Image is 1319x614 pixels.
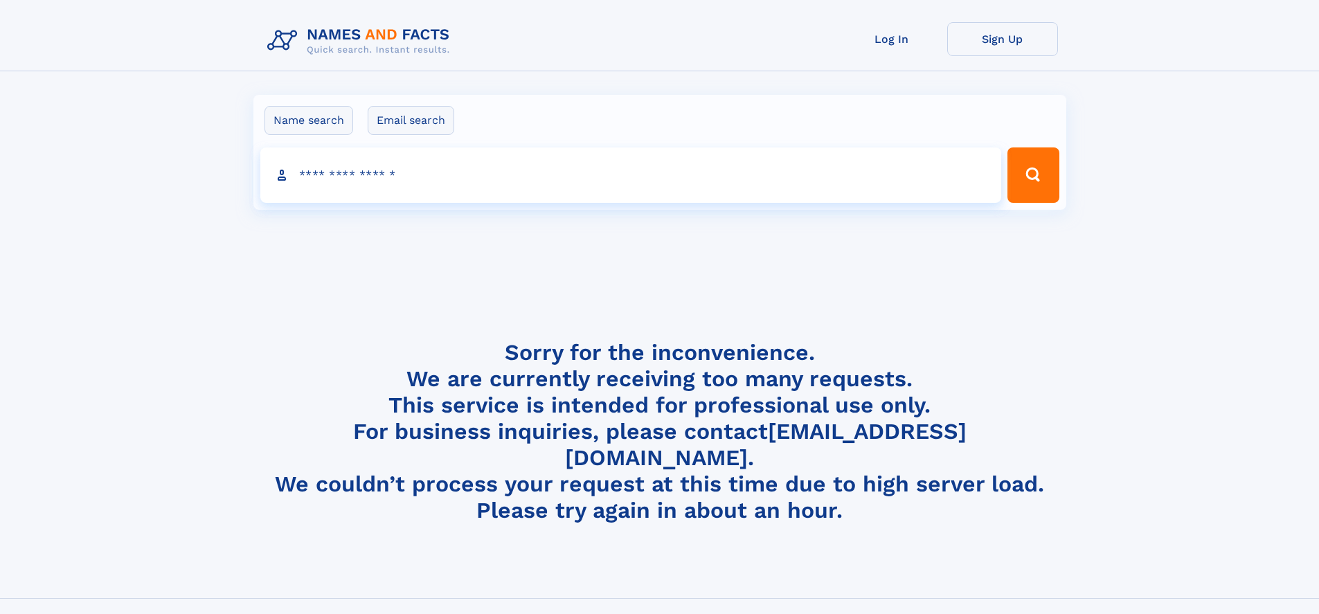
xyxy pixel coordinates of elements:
[1007,147,1059,203] button: Search Button
[262,22,461,60] img: Logo Names and Facts
[260,147,1002,203] input: search input
[264,106,353,135] label: Name search
[947,22,1058,56] a: Sign Up
[565,418,967,471] a: [EMAIL_ADDRESS][DOMAIN_NAME]
[368,106,454,135] label: Email search
[836,22,947,56] a: Log In
[262,339,1058,524] h4: Sorry for the inconvenience. We are currently receiving too many requests. This service is intend...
